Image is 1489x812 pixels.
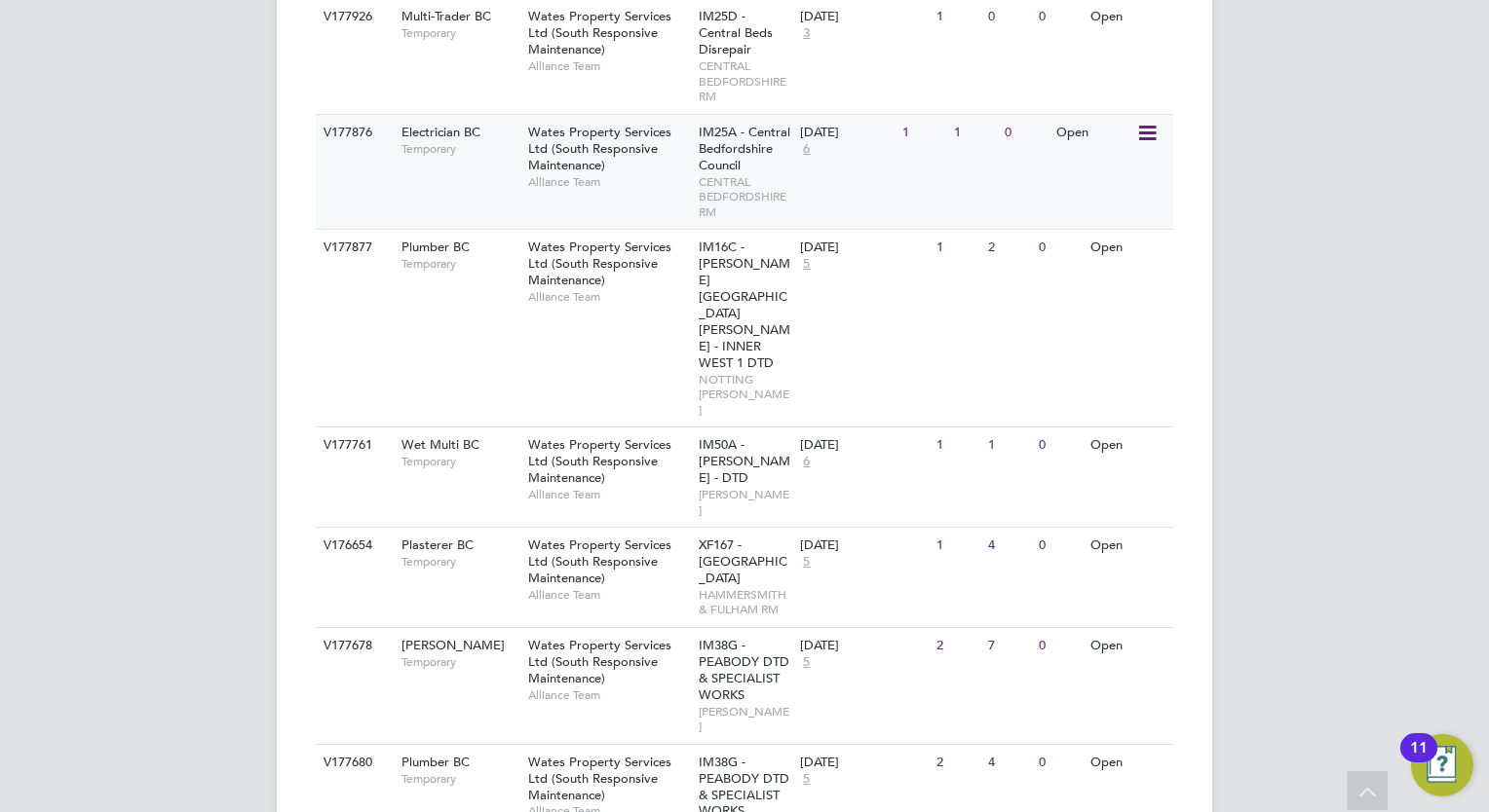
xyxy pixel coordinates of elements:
[401,637,505,653] span: [PERSON_NAME]
[401,554,518,570] span: Temporary
[1000,115,1050,151] div: 0
[800,638,927,654] div: [DATE]
[528,536,671,586] span: Wates Property Services Ltd (South Responsive Maintenance)
[932,230,982,266] div: 1
[319,528,387,564] div: V176654
[401,239,470,255] span: Plumber BC
[401,454,518,469] span: Temporary
[800,437,927,454] div: [DATE]
[699,239,790,370] span: IM16C - [PERSON_NAME][GEOGRAPHIC_DATA][PERSON_NAME] - INNER WEST 1 DTD
[401,25,518,41] span: Temporary
[800,654,813,671] span: 5
[401,771,518,787] span: Temporary
[528,487,689,502] span: Alliance Team
[528,436,671,486] span: Wates Property Services Ltd (South Responsive Maintenance)
[983,628,1034,664] div: 7
[983,427,1034,463] div: 1
[528,754,671,803] span: Wates Property Services Ltd (South Responsive Maintenance)
[1086,427,1170,463] div: Open
[528,289,689,305] span: Alliance Team
[319,427,387,463] div: V177761
[528,637,671,686] span: Wates Property Services Ltd (South Responsive Maintenance)
[1086,230,1170,266] div: Open
[699,704,791,734] span: [PERSON_NAME]
[401,654,518,670] span: Temporary
[800,240,927,256] div: [DATE]
[1034,628,1085,664] div: 0
[528,174,689,190] span: Alliance Team
[983,745,1034,781] div: 4
[800,771,813,788] span: 5
[949,115,1000,151] div: 1
[1034,427,1085,463] div: 0
[401,124,480,140] span: Electrician BC
[983,528,1034,564] div: 4
[1086,528,1170,564] div: Open
[932,528,982,564] div: 1
[319,745,387,781] div: V177680
[401,256,518,272] span: Temporary
[1086,628,1170,664] div: Open
[983,230,1034,266] div: 2
[800,125,893,141] div: [DATE]
[401,536,474,553] span: Plasterer BC
[1086,745,1170,781] div: Open
[699,124,790,173] span: IM25A - Central Bedfordshire Council
[528,687,689,703] span: Alliance Team
[401,436,479,453] span: Wet Multi BC
[699,372,791,418] span: NOTTING [PERSON_NAME]
[699,436,790,486] span: IM50A - [PERSON_NAME] - DTD
[319,115,387,151] div: V177876
[699,536,787,586] span: XF167 - [GEOGRAPHIC_DATA]
[699,58,791,104] span: CENTRAL BEDFORDSHIRE RM
[800,537,927,554] div: [DATE]
[319,628,387,664] div: V177678
[1051,115,1136,151] div: Open
[897,115,948,151] div: 1
[699,637,789,703] span: IM38G - PEABODY DTD & SPECIALIST WORKS
[932,427,982,463] div: 1
[401,8,491,24] span: Multi-Trader BC
[699,587,791,617] span: HAMMERSMITH & FULHAM RM
[528,124,671,173] span: Wates Property Services Ltd (South Responsive Maintenance)
[1410,748,1428,773] div: 11
[528,58,689,74] span: Alliance Team
[699,8,773,57] span: IM25D - Central Beds Disrepair
[1034,528,1085,564] div: 0
[800,755,927,771] div: [DATE]
[528,8,671,57] span: Wates Property Services Ltd (South Responsive Maintenance)
[1034,745,1085,781] div: 0
[932,745,982,781] div: 2
[401,754,470,770] span: Plumber BC
[699,174,791,220] span: CENTRAL BEDFORDSHIRE RM
[800,9,927,25] div: [DATE]
[800,454,813,470] span: 6
[528,587,689,603] span: Alliance Team
[1034,230,1085,266] div: 0
[528,239,671,288] span: Wates Property Services Ltd (South Responsive Maintenance)
[800,25,813,42] span: 3
[932,628,982,664] div: 2
[401,141,518,157] span: Temporary
[800,256,813,273] span: 5
[800,554,813,571] span: 5
[319,230,387,266] div: V177877
[1411,734,1473,796] button: Open Resource Center, 11 new notifications
[800,141,813,158] span: 6
[699,487,791,517] span: [PERSON_NAME]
